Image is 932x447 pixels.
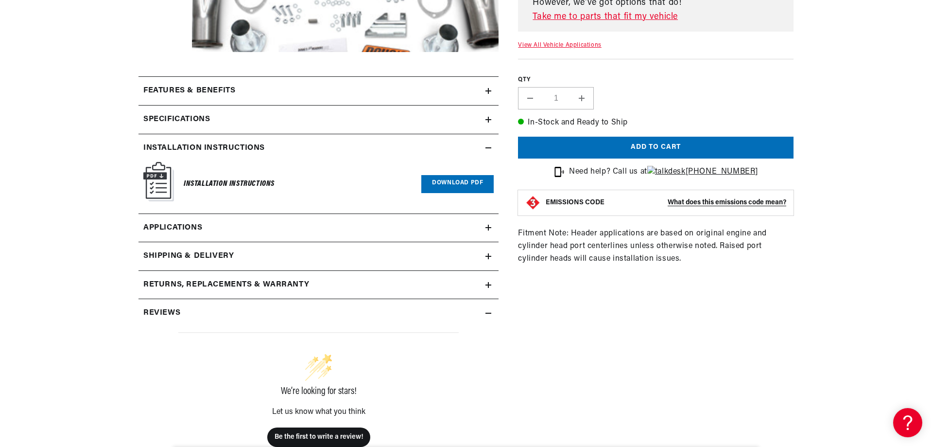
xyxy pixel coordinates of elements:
summary: Installation instructions [138,134,499,162]
p: In-Stock and Ready to Ship [518,117,794,129]
div: Let us know what you think [178,408,459,416]
img: Emissions code [525,195,541,211]
summary: Features & Benefits [138,77,499,105]
h2: Reviews [143,307,180,320]
summary: Reviews [138,299,499,327]
h2: Installation instructions [143,142,265,155]
span: Applications [143,222,202,234]
label: QTY [518,76,794,84]
a: Download PDF [421,175,494,193]
a: Applications [138,214,499,243]
a: View All Vehicle Applications [518,42,601,48]
button: EMISSIONS CODEWhat does this emissions code mean? [546,198,786,207]
summary: Specifications [138,106,499,134]
h2: Features & Benefits [143,85,235,97]
img: Instruction Manual [143,162,174,201]
a: Take me to parts that fit my vehicle [533,10,790,24]
h2: Shipping & Delivery [143,250,234,263]
strong: EMISSIONS CODE [546,199,604,206]
p: Need help? Call us at [569,166,758,179]
button: Be the first to write a review! [267,428,370,447]
a: [PHONE_NUMBER] [647,168,758,176]
h2: Specifications [143,113,210,126]
strong: What does this emissions code mean? [668,199,786,206]
div: We’re looking for stars! [178,387,459,396]
summary: Returns, Replacements & Warranty [138,271,499,299]
button: Add to cart [518,137,794,159]
summary: Shipping & Delivery [138,242,499,270]
img: talkdesk [647,166,686,179]
h2: Returns, Replacements & Warranty [143,279,309,291]
h6: Installation Instructions [184,178,275,191]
